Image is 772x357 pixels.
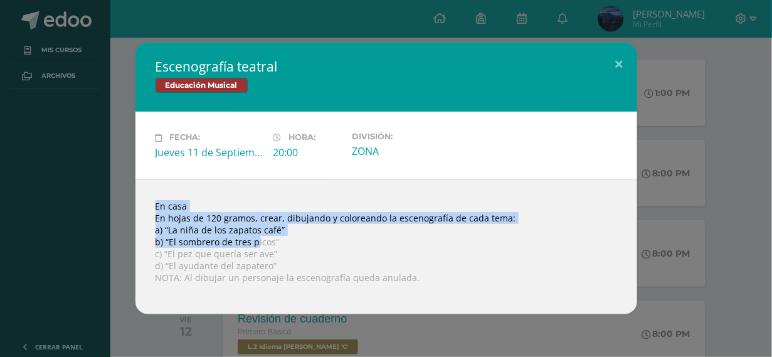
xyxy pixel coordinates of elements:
div: 20:00 [273,146,342,159]
div: Jueves 11 de Septiembre [156,146,263,159]
label: División: [352,132,460,141]
span: Fecha: [170,133,201,142]
div: En casa En hojas de 120 gramos, crear, dibujando y coloreando la escenografía de cada tema: a) “L... [135,179,637,314]
button: Close (Esc) [601,43,637,85]
span: Educación Musical [156,78,248,93]
span: Hora: [289,133,316,142]
div: ZONA [352,144,460,158]
h2: Escenografía teatral [156,58,617,75]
